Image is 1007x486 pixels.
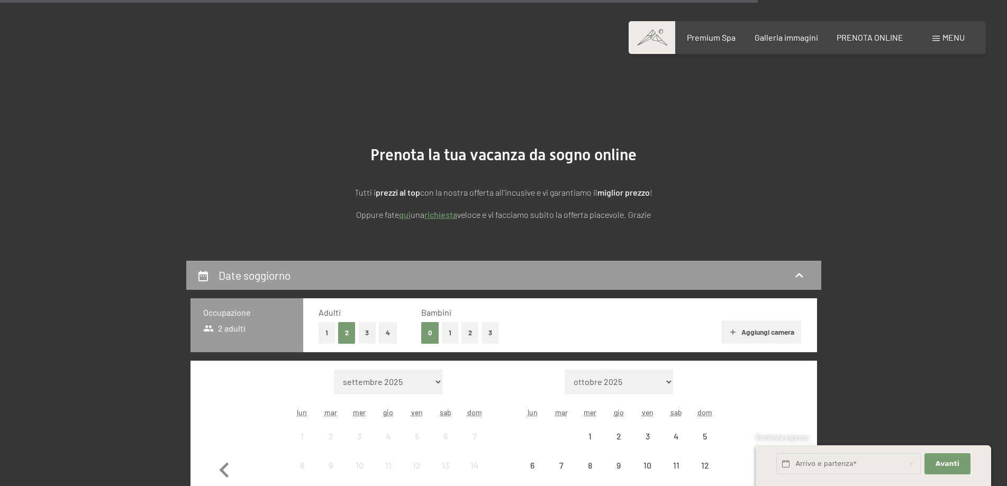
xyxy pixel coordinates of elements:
[460,451,488,480] div: arrivo/check-in non effettuabile
[634,432,660,459] div: 3
[424,209,457,219] a: richiesta
[642,408,654,417] abbr: venerdì
[663,432,690,459] div: 4
[755,32,818,42] a: Galleria immagini
[691,422,719,451] div: arrivo/check-in non effettuabile
[203,307,291,318] h3: Occupazione
[431,422,460,451] div: Sat Sep 06 2025
[239,208,768,222] p: Oppure fate una veloce e vi facciamo subito la offerta piacevole. Grazie
[662,451,691,480] div: arrivo/check-in non effettuabile
[721,320,801,344] button: Aggiungi camera
[432,432,459,459] div: 6
[633,451,661,480] div: arrivo/check-in non effettuabile
[316,451,345,480] div: arrivo/check-in non effettuabile
[461,432,487,459] div: 7
[576,451,604,480] div: Wed Oct 08 2025
[411,408,423,417] abbr: venerdì
[297,408,307,417] abbr: lunedì
[692,432,718,459] div: 5
[359,322,376,344] button: 3
[319,322,335,344] button: 1
[316,422,345,451] div: Tue Sep 02 2025
[345,451,374,480] div: arrivo/check-in non effettuabile
[345,422,374,451] div: Wed Sep 03 2025
[346,432,373,459] div: 3
[942,32,965,42] span: Menu
[633,422,661,451] div: arrivo/check-in non effettuabile
[547,451,576,480] div: arrivo/check-in non effettuabile
[316,422,345,451] div: arrivo/check-in non effettuabile
[403,451,431,480] div: Fri Sep 12 2025
[219,269,291,282] h2: Date soggiorno
[440,408,451,417] abbr: sabato
[614,408,624,417] abbr: giovedì
[691,451,719,480] div: arrivo/check-in non effettuabile
[319,307,341,317] span: Adulti
[604,422,633,451] div: arrivo/check-in non effettuabile
[375,432,402,459] div: 4
[338,322,356,344] button: 2
[691,451,719,480] div: Sun Oct 12 2025
[576,451,604,480] div: arrivo/check-in non effettuabile
[203,323,246,334] span: 2 adulti
[431,451,460,480] div: Sat Sep 13 2025
[576,422,604,451] div: Wed Oct 01 2025
[288,451,316,480] div: arrivo/check-in non effettuabile
[604,422,633,451] div: Thu Oct 02 2025
[467,408,482,417] abbr: domenica
[670,408,682,417] abbr: sabato
[239,186,768,199] p: Tutti i con la nostra offerta all'incusive e vi garantiamo il !
[662,451,691,480] div: Sat Oct 11 2025
[288,451,316,480] div: Mon Sep 08 2025
[421,322,439,344] button: 0
[317,432,344,459] div: 2
[370,145,637,164] span: Prenota la tua vacanza da sogno online
[584,408,596,417] abbr: mercoledì
[691,422,719,451] div: Sun Oct 05 2025
[687,32,736,42] a: Premium Spa
[555,408,568,417] abbr: martedì
[577,432,603,459] div: 1
[460,451,488,480] div: Sun Sep 14 2025
[399,209,411,219] a: quì
[460,422,488,451] div: Sun Sep 07 2025
[403,451,431,480] div: arrivo/check-in non effettuabile
[289,432,315,459] div: 1
[604,451,633,480] div: arrivo/check-in non effettuabile
[403,422,431,451] div: Fri Sep 05 2025
[936,459,959,469] span: Avanti
[633,422,661,451] div: Fri Oct 03 2025
[837,32,903,42] a: PRENOTA ONLINE
[482,322,500,344] button: 3
[605,432,632,459] div: 2
[345,422,374,451] div: arrivo/check-in non effettuabile
[518,451,547,480] div: arrivo/check-in non effettuabile
[374,422,403,451] div: arrivo/check-in non effettuabile
[374,451,403,480] div: arrivo/check-in non effettuabile
[518,451,547,480] div: Mon Oct 06 2025
[376,187,420,197] strong: prezzi al top
[379,322,397,344] button: 4
[576,422,604,451] div: arrivo/check-in non effettuabile
[528,408,538,417] abbr: lunedì
[374,422,403,451] div: Thu Sep 04 2025
[383,408,393,417] abbr: giovedì
[403,422,431,451] div: arrivo/check-in non effettuabile
[421,307,451,317] span: Bambini
[604,451,633,480] div: Thu Oct 09 2025
[633,451,661,480] div: Fri Oct 10 2025
[316,451,345,480] div: Tue Sep 09 2025
[353,408,366,417] abbr: mercoledì
[460,422,488,451] div: arrivo/check-in non effettuabile
[431,451,460,480] div: arrivo/check-in non effettuabile
[697,408,712,417] abbr: domenica
[597,187,650,197] strong: miglior prezzo
[374,451,403,480] div: Thu Sep 11 2025
[442,322,458,344] button: 1
[431,422,460,451] div: arrivo/check-in non effettuabile
[924,453,970,475] button: Avanti
[547,451,576,480] div: Tue Oct 07 2025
